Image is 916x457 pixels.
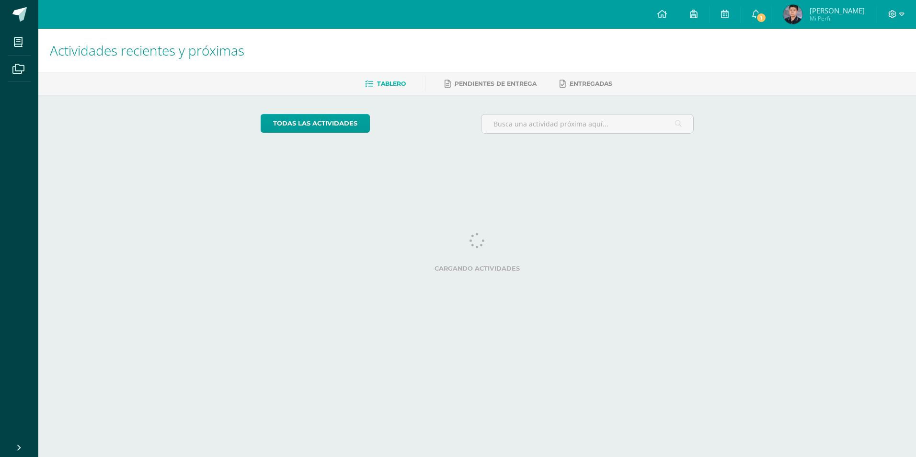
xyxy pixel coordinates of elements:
a: Tablero [365,76,406,91]
span: [PERSON_NAME] [810,6,865,15]
span: Entregadas [570,80,612,87]
a: Entregadas [560,76,612,91]
span: Tablero [377,80,406,87]
a: Pendientes de entrega [445,76,537,91]
span: Actividades recientes y próximas [50,41,244,59]
span: Pendientes de entrega [455,80,537,87]
a: todas las Actividades [261,114,370,133]
label: Cargando actividades [261,265,694,272]
span: 1 [756,12,767,23]
img: d07548d7d567e4a66b21b6c86b3e1c42.png [783,5,802,24]
span: Mi Perfil [810,14,865,23]
input: Busca una actividad próxima aquí... [481,114,694,133]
